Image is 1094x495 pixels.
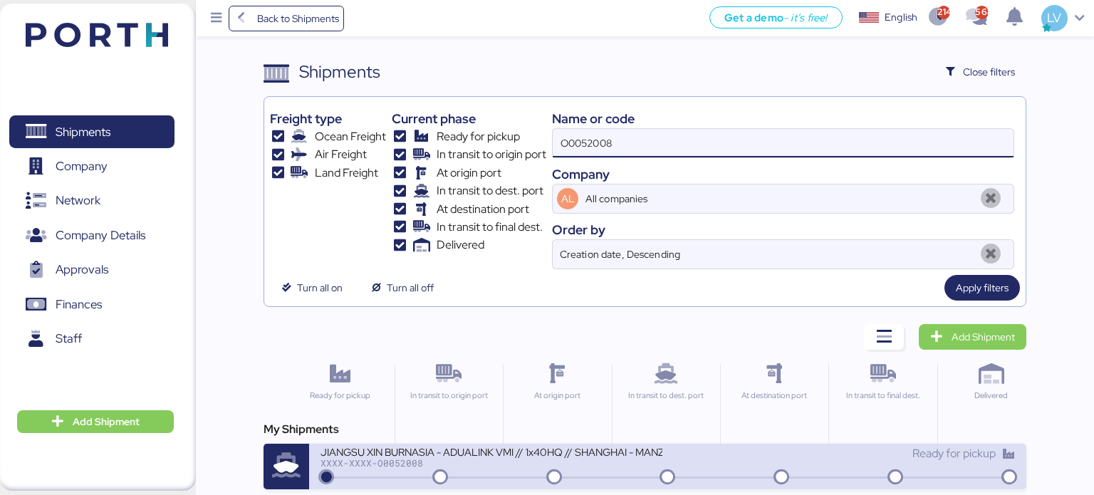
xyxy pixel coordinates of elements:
[885,10,917,25] div: English
[561,191,575,207] span: AL
[204,6,229,31] button: Menu
[56,328,82,349] span: Staff
[270,275,354,301] button: Turn all on
[726,390,822,402] div: At destination port
[583,184,974,213] input: AL
[919,324,1026,350] a: Add Shipment
[9,184,174,217] a: Network
[437,236,484,254] span: Delivered
[315,128,386,145] span: Ocean Freight
[552,220,1014,239] div: Order by
[270,109,386,128] div: Freight type
[315,165,378,182] span: Land Freight
[56,122,110,142] span: Shipments
[9,115,174,148] a: Shipments
[257,10,339,27] span: Back to Shipments
[437,146,546,163] span: In transit to origin port
[360,275,445,301] button: Turn all off
[9,150,174,183] a: Company
[912,446,996,461] span: Ready for pickup
[297,279,343,296] span: Turn all on
[437,165,501,182] span: At origin port
[437,219,543,236] span: In transit to final dest.
[9,219,174,252] a: Company Details
[944,390,1039,402] div: Delivered
[56,225,145,246] span: Company Details
[229,6,345,31] a: Back to Shipments
[9,288,174,321] a: Finances
[17,410,174,433] button: Add Shipment
[321,445,662,457] div: JIANGSU XIN BURNASIA - ADUALINK VMI // 1x40HQ // SHANGHAI - MANZANILLO / HBL: BYKS25073042SE / MB...
[956,279,1009,296] span: Apply filters
[387,279,434,296] span: Turn all off
[56,156,108,177] span: Company
[618,390,714,402] div: In transit to dest. port
[56,294,102,315] span: Finances
[552,165,1014,184] div: Company
[56,190,100,211] span: Network
[401,390,496,402] div: In transit to origin port
[1047,9,1061,27] span: LV
[392,109,546,128] div: Current phase
[437,182,543,199] span: In transit to dest. port
[264,421,1027,438] div: My Shipments
[952,328,1015,345] span: Add Shipment
[9,254,174,286] a: Approvals
[437,128,520,145] span: Ready for pickup
[934,59,1027,85] button: Close filters
[292,390,388,402] div: Ready for pickup
[552,109,1014,128] div: Name or code
[835,390,930,402] div: In transit to final dest.
[315,146,367,163] span: Air Freight
[299,59,380,85] div: Shipments
[944,275,1020,301] button: Apply filters
[9,323,174,355] a: Staff
[963,63,1015,80] span: Close filters
[56,259,108,280] span: Approvals
[73,413,140,430] span: Add Shipment
[437,201,529,218] span: At destination port
[509,390,605,402] div: At origin port
[321,458,662,468] div: XXXX-XXXX-O0052008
